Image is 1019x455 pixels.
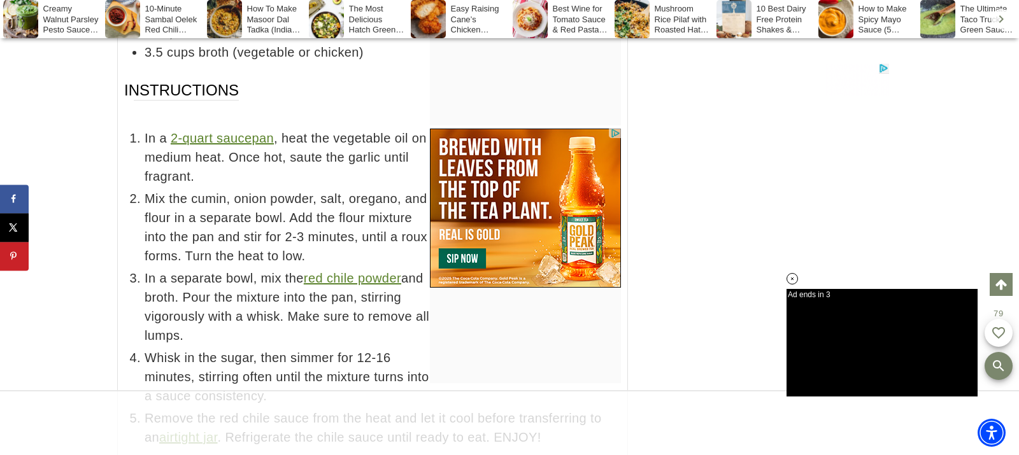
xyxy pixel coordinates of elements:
[304,271,401,285] a: red chile powder
[990,273,1013,296] a: Scroll to top
[430,129,621,288] iframe: Advertisement
[145,348,621,405] span: Whisk in the sugar, then simmer for 12-16 minutes, stirring often until the mixture turns into a ...
[145,189,621,265] span: Mix the cumin, onion powder, salt, oregano, and flour in a separate bowl. Add the flour mixture i...
[145,129,621,186] span: In a , heat the vegetable oil on medium heat. Once hot, saute the garlic until fragrant.
[167,45,195,59] span: cups
[408,391,611,455] iframe: Advertisement
[171,131,274,145] a: 2-quart saucepan
[199,45,364,59] span: broth (vegetable or chicken)
[685,64,889,95] iframe: Advertisement
[978,419,1006,447] div: Accessibility Menu
[124,80,239,120] span: Instructions
[145,269,621,345] span: In a separate bowl, mix the and broth. Pour the mixture into the pan, stirring vigorously with a ...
